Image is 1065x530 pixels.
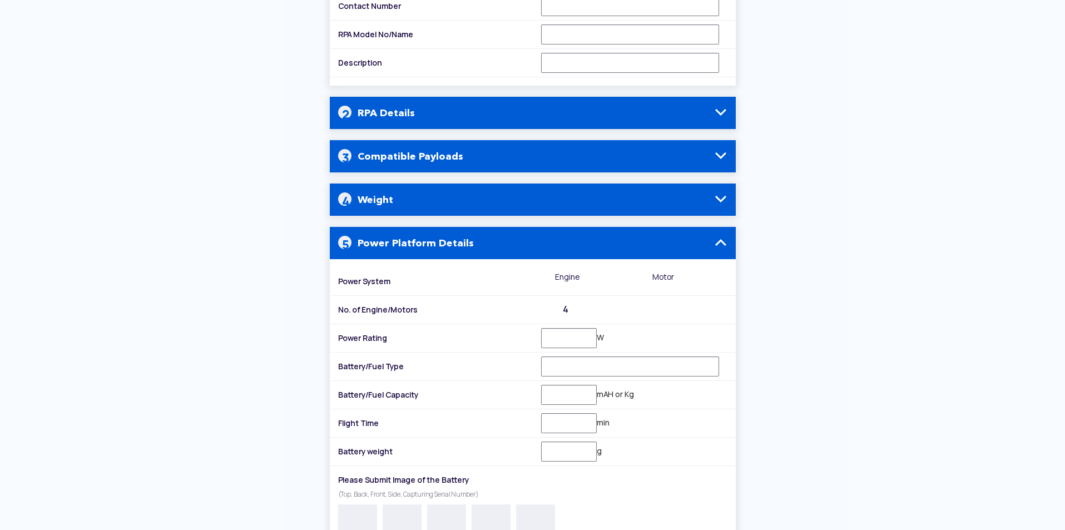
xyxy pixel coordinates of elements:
h4: Compatible Payloads [338,140,727,172]
label: Flight Time [338,413,533,433]
label: Power System [338,271,533,291]
label: Battery weight [338,442,533,462]
label: Battery/Fuel Capacity [338,385,533,405]
label: Description [338,53,533,73]
label: Power Rating [338,328,533,348]
label: No. of Engine/Motors [338,300,533,320]
h4: Weight [338,184,727,216]
div: mAH or Kg [533,385,727,405]
label: Please Submit Image of the Battery [338,470,533,490]
h4: RPA Details [338,97,727,129]
div: W [533,328,727,348]
h4: Power Platform Details [338,227,727,259]
label: Engine [541,271,622,283]
div: min [533,413,727,433]
p: (Top, Back, Front, Side, Capturing Serial Number) [338,490,727,499]
label: Battery/Fuel Type [338,356,533,377]
label: Motor [638,271,719,283]
label: RPA Model No/Name [338,24,533,44]
div: g [533,442,727,462]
